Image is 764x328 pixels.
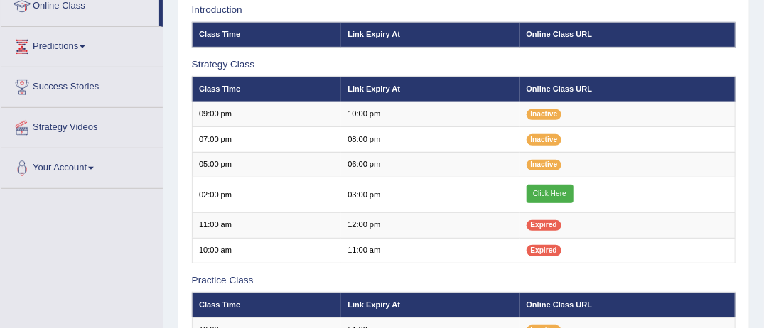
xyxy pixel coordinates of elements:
[527,245,561,256] span: Expired
[192,102,341,126] td: 09:00 pm
[1,27,163,62] a: Predictions
[341,293,520,317] th: Link Expiry At
[1,108,163,143] a: Strategy Videos
[341,238,520,263] td: 11:00 am
[341,77,520,102] th: Link Expiry At
[520,77,736,102] th: Online Class URL
[192,238,341,263] td: 10:00 am
[192,5,736,16] h3: Introduction
[341,22,520,47] th: Link Expiry At
[520,22,736,47] th: Online Class URL
[192,213,341,238] td: 11:00 am
[341,213,520,238] td: 12:00 pm
[1,67,163,103] a: Success Stories
[1,148,163,184] a: Your Account
[192,152,341,177] td: 05:00 pm
[527,134,562,145] span: Inactive
[341,102,520,126] td: 10:00 pm
[192,127,341,152] td: 07:00 pm
[341,127,520,152] td: 08:00 pm
[192,275,736,286] h3: Practice Class
[527,220,561,231] span: Expired
[527,109,562,120] span: Inactive
[192,177,341,213] td: 02:00 pm
[527,185,574,203] a: Click Here
[192,77,341,102] th: Class Time
[341,152,520,177] td: 06:00 pm
[192,60,736,70] h3: Strategy Class
[192,293,341,317] th: Class Time
[527,160,562,170] span: Inactive
[520,293,736,317] th: Online Class URL
[341,177,520,213] td: 03:00 pm
[192,22,341,47] th: Class Time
